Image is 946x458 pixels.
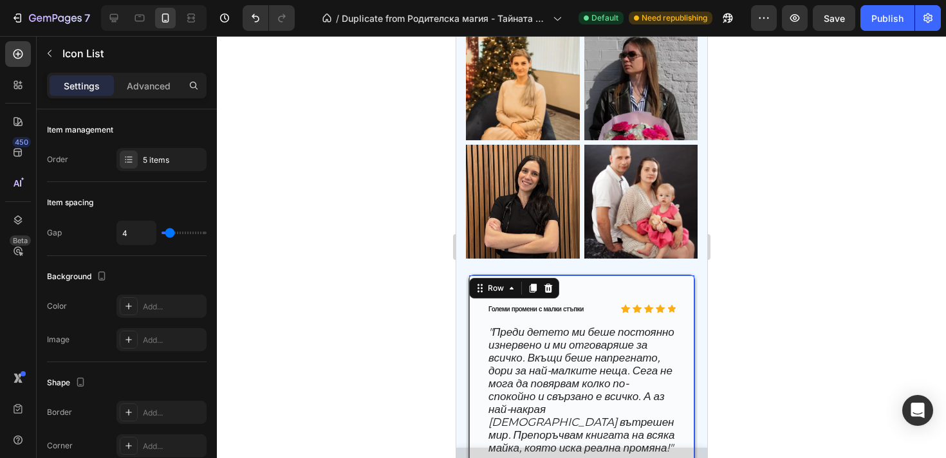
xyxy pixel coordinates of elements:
[47,407,72,418] div: Border
[143,154,203,166] div: 5 items
[47,124,113,136] div: Item management
[12,137,31,147] div: 450
[47,440,73,452] div: Corner
[47,334,70,345] div: Image
[47,227,62,239] div: Gap
[47,268,109,286] div: Background
[64,79,100,93] p: Settings
[336,12,339,25] span: /
[860,5,914,31] button: Publish
[5,5,96,31] button: 7
[342,12,548,25] span: Duplicate from Родителска магия - Тайната за здраво и амбициозно дете
[143,301,203,313] div: Add...
[32,289,218,418] i: "Преди детето ми беше постоянно изнервено и ми отговаряше за всичко. Вкъщи беше напрегнато, дори ...
[29,246,50,258] div: Row
[143,334,203,346] div: Add...
[243,5,295,31] div: Undo/Redo
[813,5,855,31] button: Save
[591,12,618,24] span: Default
[62,46,201,61] p: Icon List
[32,269,127,277] span: Големи промени с малки стъпки
[143,407,203,419] div: Add...
[47,300,67,312] div: Color
[84,10,90,26] p: 7
[47,154,68,165] div: Order
[10,109,124,223] img: gempages_432750572815254551-de09378f-df23-45e5-b4f3-7210b86f6449.png
[117,221,156,244] input: Auto
[143,441,203,452] div: Add...
[871,12,904,25] div: Publish
[902,395,933,426] div: Open Intercom Messenger
[127,79,171,93] p: Advanced
[47,374,88,392] div: Shape
[47,197,93,208] div: Item spacing
[10,235,31,246] div: Beta
[128,109,242,223] img: gempages_432750572815254551-24b9dc62-4641-4aee-934b-7cbd32447a5b.png
[642,12,707,24] span: Need republishing
[456,36,707,458] iframe: Design area
[824,13,845,24] span: Save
